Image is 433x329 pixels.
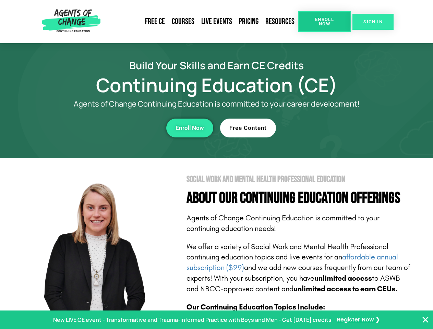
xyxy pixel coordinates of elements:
h4: About Our Continuing Education Offerings [187,191,412,206]
p: Agents of Change Continuing Education is committed to your career development! [49,100,385,108]
b: unlimited access [314,274,372,283]
a: Free CE [142,14,168,29]
a: Pricing [236,14,262,29]
h1: Continuing Education (CE) [21,77,412,93]
a: SIGN IN [352,14,394,30]
a: Register Now ❯ [337,315,380,325]
h2: Social Work and Mental Health Professional Education [187,175,412,184]
a: Free Content [220,119,276,137]
a: Live Events [198,14,236,29]
b: unlimited access to earn CEUs. [293,284,398,293]
a: Resources [262,14,298,29]
span: Free Content [229,125,267,131]
span: SIGN IN [363,20,383,24]
span: Agents of Change Continuing Education is committed to your continuing education needs! [187,214,380,233]
span: Enroll Now [176,125,204,131]
h2: Build Your Skills and Earn CE Credits [21,60,412,70]
b: Our Continuing Education Topics Include: [187,303,325,312]
a: Courses [168,14,198,29]
p: We offer a variety of Social Work and Mental Health Professional continuing education topics and ... [187,242,412,294]
nav: Menu [103,14,298,29]
span: Enroll Now [309,17,340,26]
a: Enroll Now [166,119,213,137]
button: Close Banner [421,316,430,324]
a: Enroll Now [298,11,351,32]
p: New LIVE CE event - Transformative and Trauma-informed Practice with Boys and Men - Get [DATE] cr... [53,315,332,325]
